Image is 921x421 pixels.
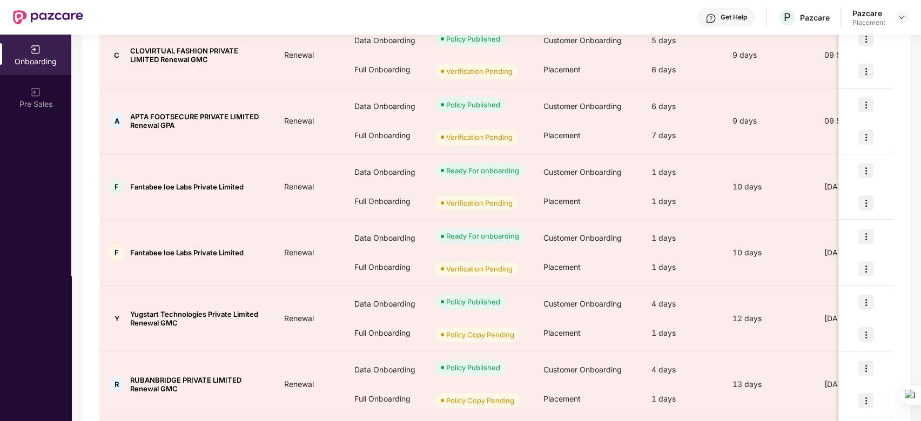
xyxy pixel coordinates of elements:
div: Verification Pending [446,66,513,77]
span: Renewal [275,182,322,191]
img: icon [858,327,873,342]
div: Data Onboarding [346,92,427,121]
div: Policy Published [446,33,500,44]
span: Placement [543,394,581,403]
img: icon [858,261,873,276]
span: CLOVIRTUAL FASHION PRIVATE LIMITED Renewal GMC [130,46,267,64]
img: icon [858,393,873,408]
div: F [109,179,125,195]
img: svg+xml;base64,PHN2ZyB3aWR0aD0iMjAiIGhlaWdodD0iMjAiIHZpZXdCb3g9IjAgMCAyMCAyMCIgZmlsbD0ibm9uZSIgeG... [30,87,41,98]
div: Policy Copy Pending [446,395,514,406]
span: Customer Onboarding [543,299,622,308]
div: 7 days [643,121,724,150]
span: Customer Onboarding [543,233,622,242]
div: 1 days [643,187,724,216]
span: P [784,11,791,24]
div: 10 days [724,247,816,259]
span: Fantabee Ioe Labs Private Limited [130,182,244,191]
div: Data Onboarding [346,158,427,187]
div: 1 days [643,253,724,282]
div: Policy Published [446,99,500,110]
img: icon [858,295,873,310]
div: 9 days [724,49,816,61]
div: 10 days [724,181,816,193]
div: 1 days [643,158,724,187]
span: Customer Onboarding [543,365,622,374]
div: 5 days [643,26,724,55]
div: Full Onboarding [346,187,427,216]
span: Placement [543,65,581,74]
div: [DATE] [816,378,897,390]
span: Placement [543,262,581,271]
div: 1 days [643,384,724,413]
div: Pazcare [800,12,830,23]
div: 09 Sep 2025 [816,115,897,127]
img: svg+xml;base64,PHN2ZyBpZD0iRHJvcGRvd24tMzJ4MzIiIHhtbG5zPSJodHRwOi8vd3d3LnczLm9yZy8yMDAwL3N2ZyIgd2... [897,13,906,22]
div: Y [109,310,125,327]
div: R [109,376,125,392]
img: svg+xml;base64,PHN2ZyBpZD0iSGVscC0zMngzMiIgeG1sbnM9Imh0dHA6Ly93d3cudzMub3JnLzIwMDAvc3ZnIiB3aWR0aD... [705,13,716,24]
img: icon [858,97,873,112]
div: 6 days [643,55,724,84]
div: Verification Pending [446,263,513,274]
div: Data Onboarding [346,26,427,55]
img: svg+xml;base64,PHN2ZyB3aWR0aD0iMjAiIGhlaWdodD0iMjAiIHZpZXdCb3g9IjAgMCAyMCAyMCIgZmlsbD0ibm9uZSIgeG... [30,44,41,55]
img: icon [858,195,873,210]
span: Placement [543,328,581,337]
div: Full Onboarding [346,318,427,348]
div: 1 days [643,223,724,253]
span: Yugstart Technologies Private Limited Renewal GMC [130,310,267,327]
div: Data Onboarding [346,289,427,318]
img: icon [858,130,873,145]
div: Full Onboarding [346,55,427,84]
div: 4 days [643,355,724,384]
div: Ready For onboarding [446,165,519,176]
div: 4 days [643,289,724,318]
img: New Pazcare Logo [13,10,83,24]
img: icon [858,163,873,178]
div: [DATE] [816,247,897,259]
span: Placement [543,131,581,140]
div: Verification Pending [446,198,513,208]
div: 13 days [724,378,816,390]
span: Customer Onboarding [543,36,622,45]
span: Renewal [275,314,322,323]
div: 12 days [724,313,816,324]
div: F [109,245,125,261]
div: Ready For onboarding [446,230,519,241]
div: 09 Sep 2025 [816,49,897,61]
span: Fantabee Ioe Labs Private Limited [130,248,244,257]
img: icon [858,31,873,46]
span: Renewal [275,116,322,125]
div: Placement [852,18,885,27]
div: Full Onboarding [346,253,427,282]
div: Full Onboarding [346,121,427,150]
span: Customer Onboarding [543,101,622,111]
div: [DATE] [816,181,897,193]
div: Get Help [721,13,747,22]
div: Full Onboarding [346,384,427,413]
img: icon [858,361,873,376]
span: Renewal [275,248,322,257]
img: icon [858,64,873,79]
div: Policy Published [446,296,500,307]
div: Data Onboarding [346,223,427,253]
span: Customer Onboarding [543,167,622,176]
div: Pazcare [852,8,885,18]
div: Policy Published [446,362,500,373]
div: 6 days [643,92,724,121]
div: Policy Copy Pending [446,329,514,340]
div: 1 days [643,318,724,348]
div: Verification Pending [446,132,513,142]
div: C [109,47,125,63]
span: Placement [543,196,581,206]
div: A [109,113,125,129]
img: icon [858,229,873,244]
span: Renewal [275,379,322,389]
span: RUBANBRIDGE PRIVATE LIMITED Renewal GMC [130,376,267,393]
span: Renewal [275,50,322,59]
div: [DATE] [816,313,897,324]
div: 9 days [724,115,816,127]
span: APTA FOOTSECURE PRIVATE LIMITED Renewal GPA [130,112,267,130]
div: Data Onboarding [346,355,427,384]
